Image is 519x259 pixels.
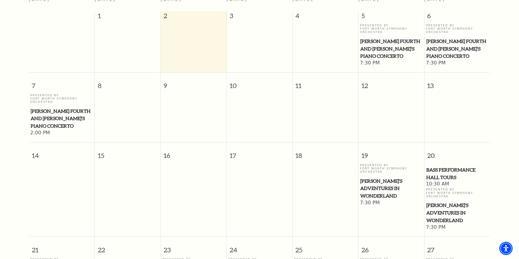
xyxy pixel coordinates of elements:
span: 24 [227,237,292,257]
span: 15 [95,143,161,163]
span: 11 [293,73,358,93]
span: 8 [95,73,161,93]
span: 27 [424,237,490,257]
span: 12 [358,73,424,93]
span: 2 [161,11,227,23]
span: 10 [227,73,292,93]
span: 17 [227,143,292,163]
p: Presented By Fort Worth Symphony Orchestra [360,163,423,174]
span: 18 [293,143,358,163]
span: 25 [293,237,358,257]
span: 6 [424,11,490,23]
span: 2:00 PM [30,130,93,136]
span: 7:30 PM [426,60,489,67]
p: Presented By Fort Worth Symphony Orchestra [426,24,489,34]
span: 5 [358,11,424,23]
span: 19 [358,143,424,163]
span: [PERSON_NAME] Fourth and [PERSON_NAME]'s Piano Concerto [31,107,93,130]
div: Accessibility Menu [499,242,513,255]
p: Presented By Fort Worth Symphony Orchestra [426,188,489,198]
span: 10:30 AM [426,181,489,188]
span: [PERSON_NAME] Fourth and [PERSON_NAME]'s Piano Concerto [360,38,422,60]
span: 4 [293,11,358,23]
span: 20 [424,143,490,163]
span: [PERSON_NAME]'s Adventures in Wonderland [360,177,422,200]
span: 23 [161,237,227,257]
span: Bass Performance Hall Tours [426,166,489,181]
span: 14 [29,143,95,163]
span: 13 [424,73,490,93]
span: 3 [227,11,292,23]
span: 21 [29,237,95,257]
p: Presented By Fort Worth Symphony Orchestra [30,93,93,104]
span: 26 [358,237,424,257]
span: 22 [95,237,161,257]
span: 7:30 PM [426,224,489,231]
span: 7:30 PM [360,60,423,67]
span: 9 [161,73,227,93]
p: Presented By Fort Worth Symphony Orchestra [360,24,423,34]
span: 16 [161,143,227,163]
span: 7:30 PM [360,200,423,206]
span: 1 [95,11,161,23]
span: [PERSON_NAME]'s Adventures in Wonderland [426,202,489,224]
span: [PERSON_NAME] Fourth and [PERSON_NAME]'s Piano Concerto [426,38,489,60]
span: 7 [29,73,95,93]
